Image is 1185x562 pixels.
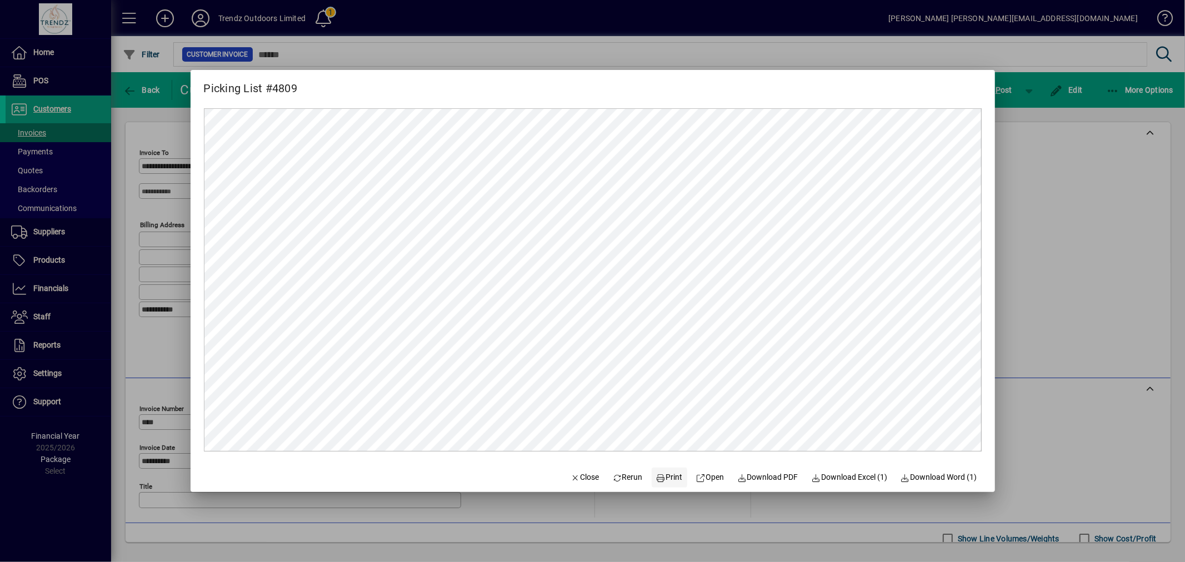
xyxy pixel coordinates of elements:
[812,471,888,483] span: Download Excel (1)
[807,468,892,488] button: Download Excel (1)
[901,471,977,483] span: Download Word (1)
[191,70,311,97] h2: Picking List #4809
[696,471,724,483] span: Open
[896,468,982,488] button: Download Word (1)
[692,468,729,488] a: Open
[737,471,798,483] span: Download PDF
[566,468,604,488] button: Close
[652,468,687,488] button: Print
[571,471,599,483] span: Close
[733,468,803,488] a: Download PDF
[612,471,643,483] span: Rerun
[656,471,683,483] span: Print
